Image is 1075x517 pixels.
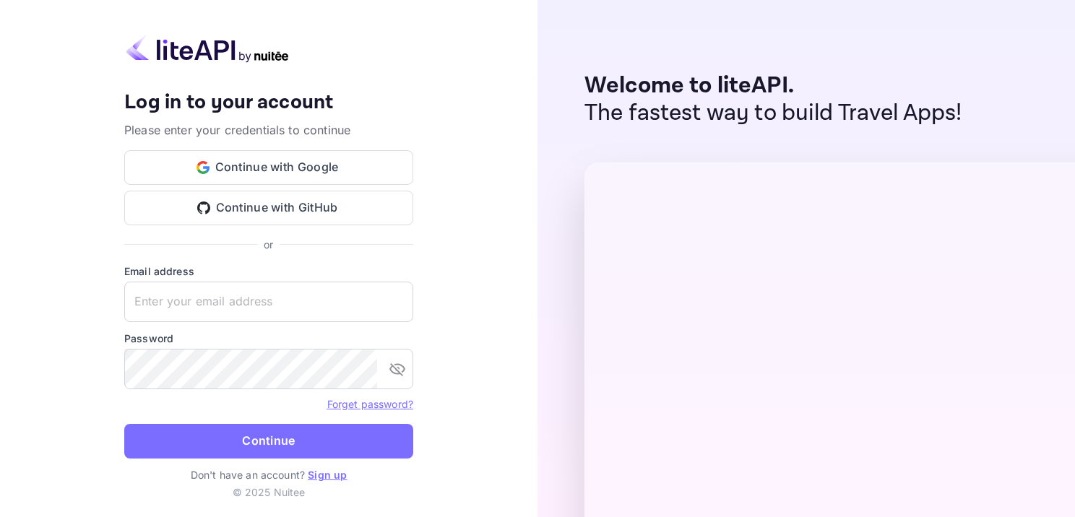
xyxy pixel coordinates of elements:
img: liteapi [124,35,290,63]
p: Welcome to liteAPI. [584,72,962,100]
p: Please enter your credentials to continue [124,121,413,139]
label: Password [124,331,413,346]
a: Sign up [308,469,347,481]
input: Enter your email address [124,282,413,322]
button: Continue [124,424,413,459]
button: Continue with GitHub [124,191,413,225]
button: toggle password visibility [383,355,412,383]
p: © 2025 Nuitee [233,485,306,500]
p: The fastest way to build Travel Apps! [584,100,962,127]
h4: Log in to your account [124,90,413,116]
a: Forget password? [327,398,413,410]
p: or [264,237,273,252]
label: Email address [124,264,413,279]
a: Forget password? [327,396,413,411]
p: Don't have an account? [124,467,413,482]
button: Continue with Google [124,150,413,185]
